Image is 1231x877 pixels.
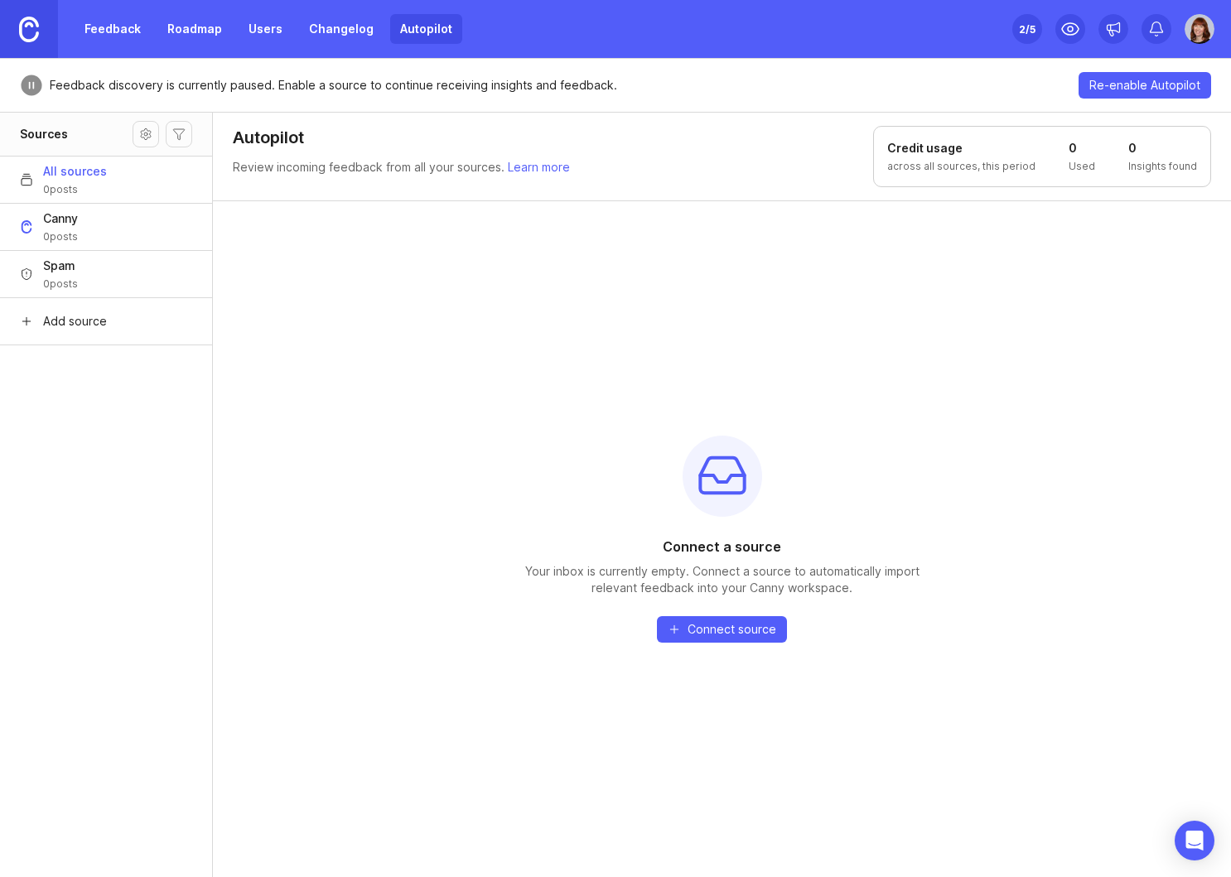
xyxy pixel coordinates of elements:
[157,14,232,44] a: Roadmap
[19,17,39,42] img: Canny Home
[657,616,787,643] button: Connect source
[688,621,776,638] span: Connect source
[43,258,78,274] span: Spam
[1069,140,1095,157] h1: 0
[233,126,304,149] h1: Autopilot
[43,313,107,330] span: Add source
[75,14,151,44] a: Feedback
[299,14,384,44] a: Changelog
[1069,160,1095,173] p: Used
[1079,72,1211,99] button: Re-enable Autopilot
[1185,14,1214,44] img: Danielle Pichlis
[887,160,1035,173] p: across all sources, this period
[43,183,107,196] span: 0 posts
[20,220,33,234] img: Canny
[233,159,570,176] p: Review incoming feedback from all your sources.
[43,230,78,243] span: 0 posts
[166,121,192,147] button: Autopilot filters
[1089,77,1200,94] span: Re-enable Autopilot
[133,121,159,147] button: Source settings
[1128,160,1197,173] p: Insights found
[508,160,570,174] a: Learn more
[390,14,462,44] a: Autopilot
[43,277,78,291] span: 0 posts
[1175,821,1214,860] div: Open Intercom Messenger
[1012,14,1042,44] button: 2/5
[43,210,78,227] span: Canny
[663,537,781,557] h1: Connect a source
[1128,140,1197,157] h1: 0
[20,126,68,142] h1: Sources
[50,77,617,94] p: Feedback discovery is currently paused. Enable a source to continue receiving insights and feedback.
[887,140,1035,157] h1: Credit usage
[1019,17,1035,41] div: 2 /5
[524,563,921,596] p: Your inbox is currently empty. Connect a source to automatically import relevant feedback into yo...
[239,14,292,44] a: Users
[43,163,107,180] span: All sources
